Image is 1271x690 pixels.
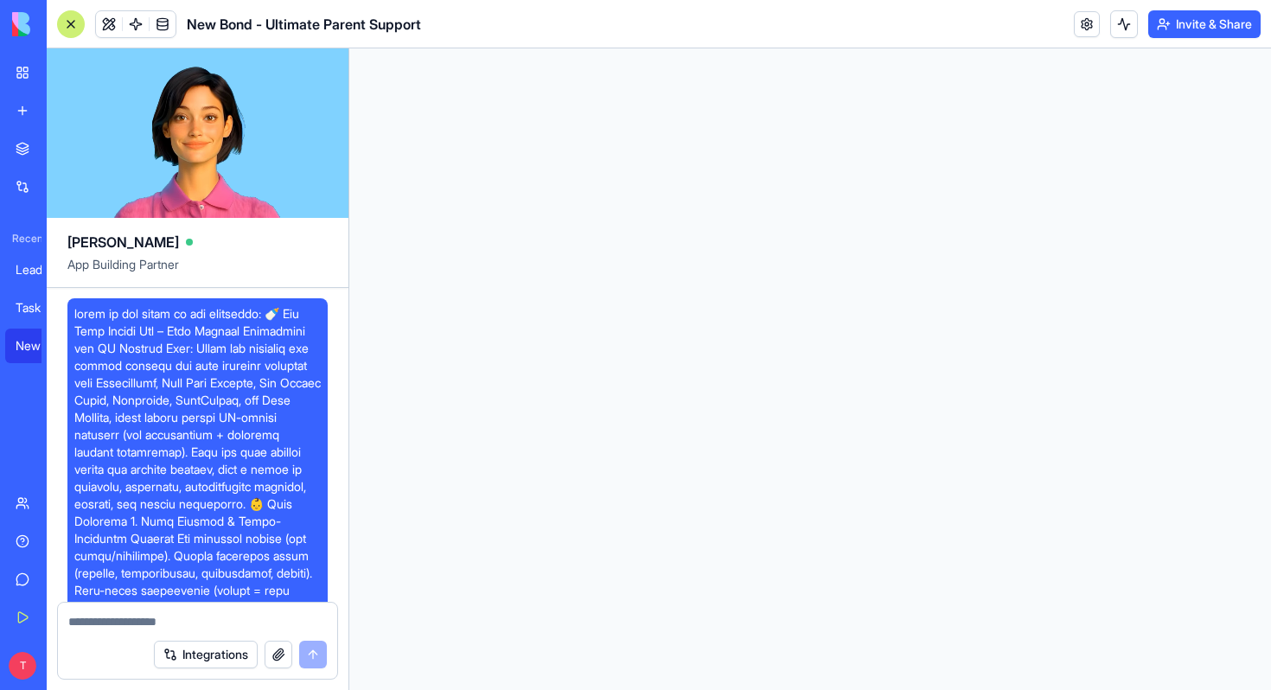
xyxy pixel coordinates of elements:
button: Invite & Share [1148,10,1261,38]
span: Recent [5,232,42,246]
button: Integrations [154,641,258,668]
a: New Bond - Ultimate Parent Support [5,329,74,363]
a: Lead Management System [5,252,74,287]
div: Task Manager [16,299,64,316]
div: New Bond - Ultimate Parent Support [16,337,64,355]
img: logo [12,12,119,36]
span: [PERSON_NAME] [67,232,179,252]
span: T [9,652,36,680]
a: Task Manager [5,291,74,325]
span: App Building Partner [67,256,328,287]
span: New Bond - Ultimate Parent Support [187,14,421,35]
div: Lead Management System [16,261,64,278]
